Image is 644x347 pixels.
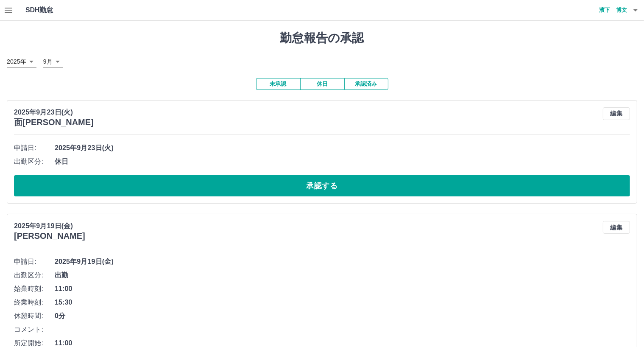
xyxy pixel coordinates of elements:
h3: 面[PERSON_NAME] [14,118,94,127]
span: 出勤 [55,270,630,280]
button: 承認する [14,175,630,196]
p: 2025年9月19日(金) [14,221,85,231]
span: 15:30 [55,297,630,308]
button: 未承認 [256,78,300,90]
span: 出勤区分: [14,270,55,280]
span: 始業時刻: [14,284,55,294]
span: 申請日: [14,257,55,267]
span: 11:00 [55,284,630,294]
h3: [PERSON_NAME] [14,231,85,241]
span: 申請日: [14,143,55,153]
div: 2025年 [7,56,36,68]
button: 編集 [603,107,630,120]
span: 休日 [55,157,630,167]
p: 2025年9月23日(火) [14,107,94,118]
button: 休日 [300,78,344,90]
button: 承認済み [344,78,388,90]
div: 9月 [43,56,63,68]
span: 休憩時間: [14,311,55,321]
h1: 勤怠報告の承認 [7,31,637,45]
span: 2025年9月19日(金) [55,257,630,267]
span: コメント: [14,325,55,335]
span: 2025年9月23日(火) [55,143,630,153]
span: 0分 [55,311,630,321]
button: 編集 [603,221,630,234]
span: 出勤区分: [14,157,55,167]
span: 終業時刻: [14,297,55,308]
